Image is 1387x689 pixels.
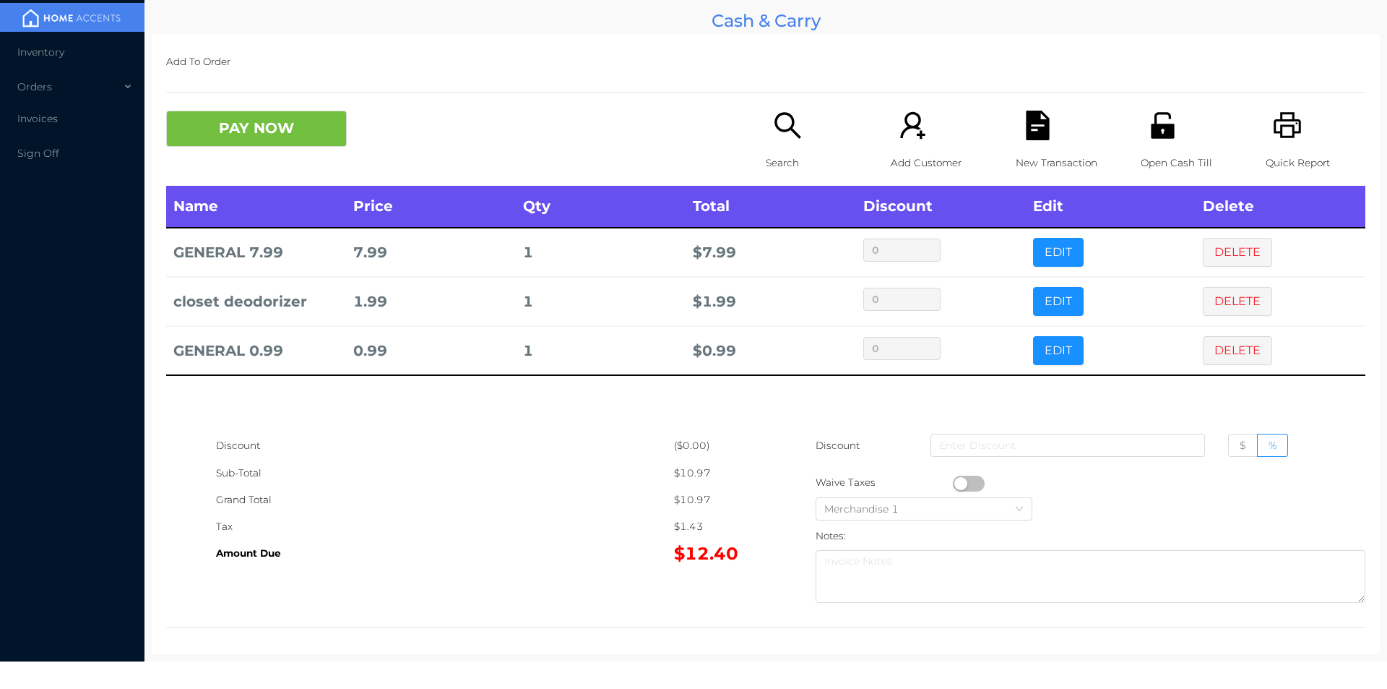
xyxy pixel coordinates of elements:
button: EDIT [1033,336,1084,365]
img: mainBanner [17,7,126,29]
td: 7.99 [346,228,516,277]
td: closet deodorizer [166,277,346,326]
th: Price [346,186,516,228]
div: Discount [216,432,674,459]
button: DELETE [1203,336,1272,365]
p: Open Cash Till [1141,150,1240,176]
th: Delete [1196,186,1365,228]
th: Edit [1026,186,1196,228]
div: $12.40 [674,540,766,567]
span: Invoices [17,112,58,125]
div: Merchandise 1 [824,498,913,520]
input: Enter Discount [930,434,1205,457]
i: icon: search [773,111,803,140]
td: 0.99 [346,326,516,375]
th: Qty [516,186,686,228]
div: Grand Total [216,487,674,513]
div: Cash & Carry [152,7,1380,34]
p: Quick Report [1266,150,1365,176]
div: Sub-Total [216,460,674,487]
span: $ [1240,439,1246,452]
button: PAY NOW [166,111,347,147]
div: 1 [523,239,678,266]
i: icon: file-text [1023,111,1053,140]
td: $ 7.99 [686,228,855,277]
div: $10.97 [674,460,766,487]
p: Discount [816,432,861,459]
p: Search [766,150,865,176]
button: DELETE [1203,287,1272,316]
span: Sign Off [17,147,59,160]
th: Total [686,186,855,228]
div: Waive Taxes [816,469,953,496]
td: GENERAL 7.99 [166,228,346,277]
td: GENERAL 0.99 [166,326,346,375]
div: Amount Due [216,540,674,567]
label: Notes: [816,530,846,542]
i: icon: down [1015,505,1024,515]
p: Add Customer [891,150,990,176]
i: icon: unlock [1148,111,1178,140]
button: DELETE [1203,238,1272,267]
td: $ 1.99 [686,277,855,326]
p: Add To Order [166,48,1365,75]
div: 1 [523,288,678,315]
th: Discount [856,186,1026,228]
span: % [1269,439,1276,452]
td: 1.99 [346,277,516,326]
i: icon: printer [1273,111,1302,140]
div: 1 [523,338,678,364]
th: Name [166,186,346,228]
button: EDIT [1033,287,1084,316]
div: $10.97 [674,487,766,513]
button: EDIT [1033,238,1084,267]
td: $ 0.99 [686,326,855,375]
span: Inventory [17,46,64,59]
p: New Transaction [1016,150,1115,176]
div: Tax [216,513,674,540]
div: $1.43 [674,513,766,540]
i: icon: user-add [898,111,928,140]
div: ($0.00) [674,432,766,459]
